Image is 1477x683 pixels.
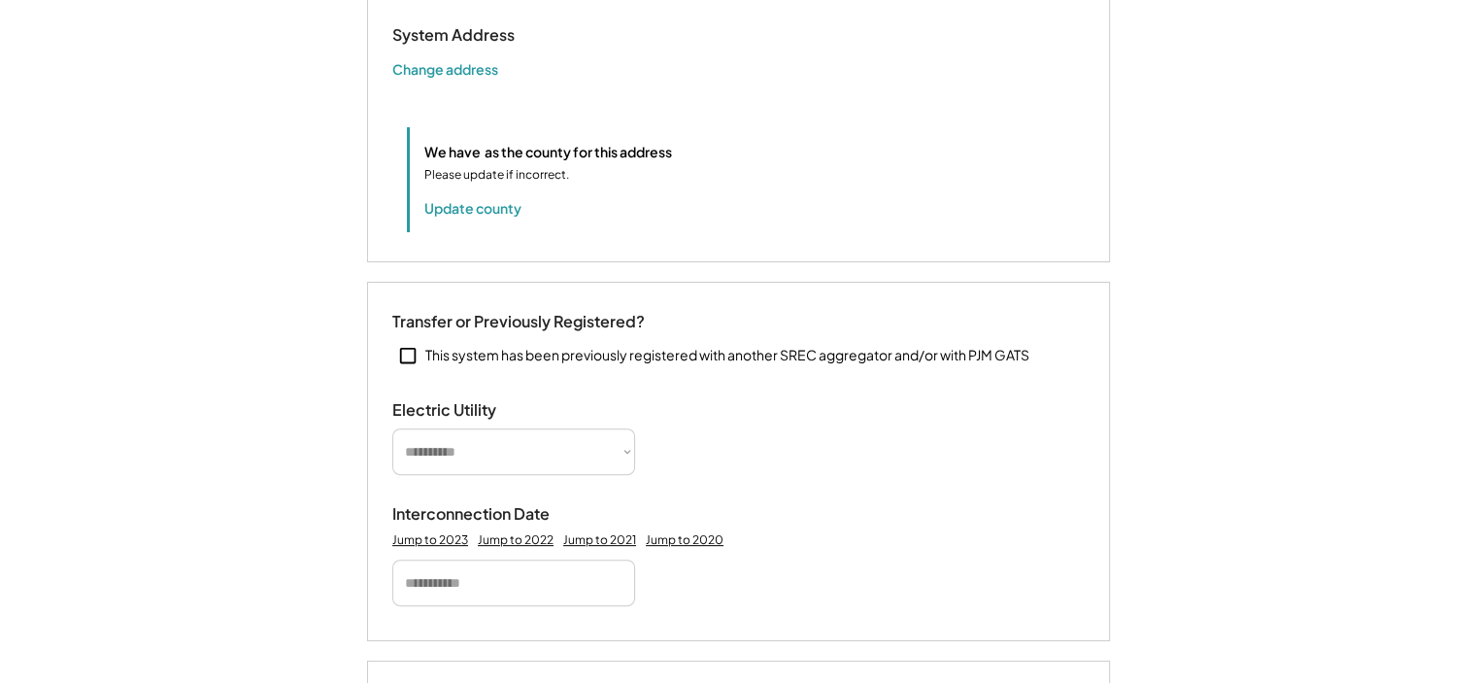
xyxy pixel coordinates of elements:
div: We have as the county for this address [424,142,672,162]
div: Transfer or Previously Registered? [392,312,645,332]
div: Please update if incorrect. [424,166,569,184]
div: Jump to 2021 [563,532,636,548]
button: Change address [392,59,498,79]
div: This system has been previously registered with another SREC aggregator and/or with PJM GATS [425,346,1029,365]
div: Jump to 2020 [646,532,723,548]
div: System Address [392,25,587,46]
div: Electric Utility [392,400,587,421]
div: Interconnection Date [392,504,587,525]
div: Jump to 2023 [392,532,468,548]
button: Update county [424,198,521,218]
div: Jump to 2022 [478,532,554,548]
